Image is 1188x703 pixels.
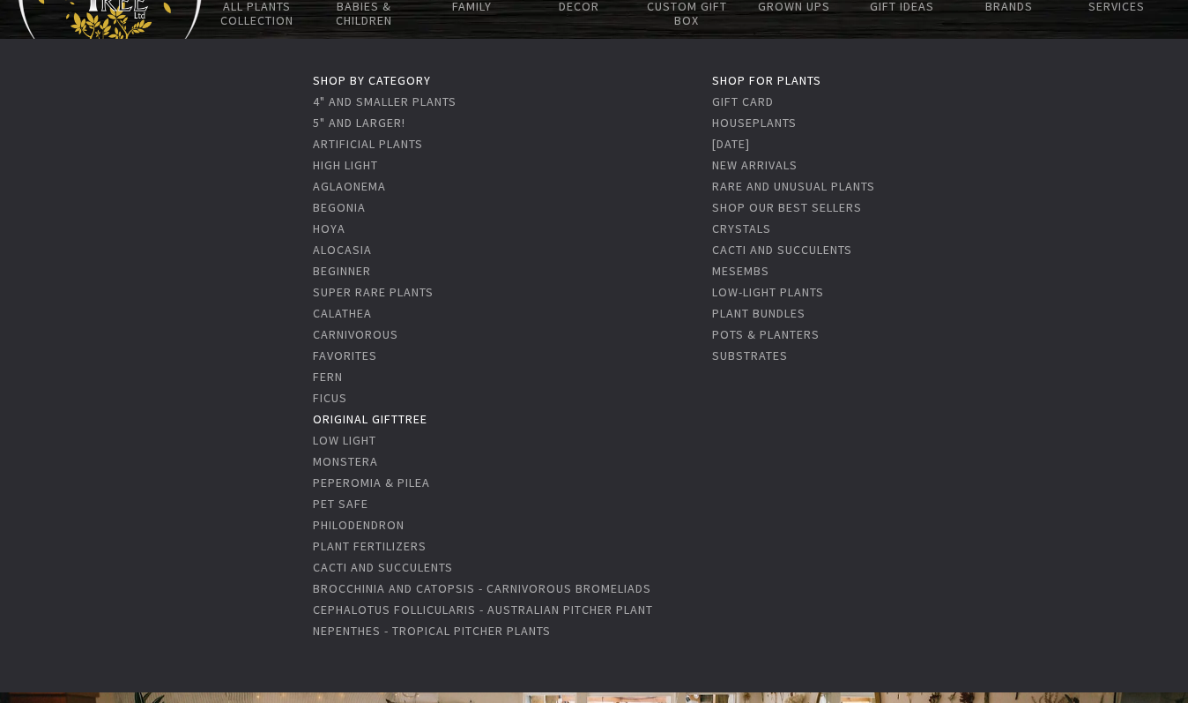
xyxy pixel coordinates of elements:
a: Low-light plants [712,284,824,300]
a: Ficus [313,390,347,406]
a: Low Light [313,432,376,448]
a: Begonia [313,199,366,215]
a: Philodendron [313,517,405,533]
a: 5" and Larger! [313,115,405,131]
a: Peperomia & Pilea [313,475,430,490]
a: Crystals [712,221,771,236]
a: [DATE] [712,136,750,152]
a: Beginner [313,263,371,279]
a: Cephalotus Follicularis - Australian Pitcher Plant [313,602,653,617]
a: Nepenthes - Tropical Pitcher Plants [313,623,551,639]
a: Gift Card [712,93,774,109]
a: 4" and Smaller Plants [313,93,457,109]
a: Shop by Category [313,72,431,88]
a: Shop Our Best Sellers [712,199,862,215]
a: New Arrivals [712,157,798,173]
a: Plant Bundles [712,305,806,321]
a: High Light [313,157,378,173]
a: Shop for Plants [712,72,821,88]
a: Hoya [313,221,345,236]
a: Pots & Planters [712,326,820,342]
a: Aglaonema [313,178,386,194]
a: Plant Fertilizers [313,538,427,554]
a: Super Rare Plants [313,284,434,300]
a: Carnivorous [313,326,398,342]
a: Mesembs [712,263,769,279]
a: Artificial Plants [313,136,423,152]
a: Houseplants [712,115,797,131]
a: Favorites [313,348,377,363]
a: Monstera [313,453,378,469]
a: Substrates [712,348,788,363]
a: Brocchinia And Catopsis - Carnivorous Bromeliads [313,580,651,596]
a: Calathea [313,305,372,321]
a: Original GiftTree [313,411,427,427]
a: Rare and Unusual Plants [712,178,875,194]
a: Fern [313,369,343,385]
a: Cacti and Succulents [712,242,852,258]
a: Cacti and Succulents [313,559,453,575]
a: Pet Safe [313,496,368,512]
a: Alocasia [313,242,372,258]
